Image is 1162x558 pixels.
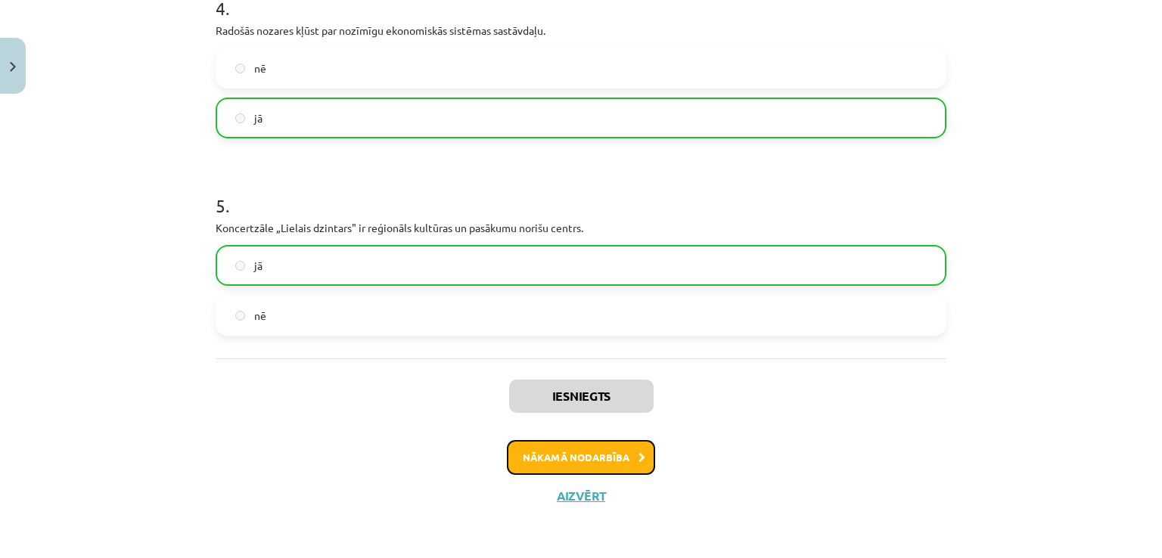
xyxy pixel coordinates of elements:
[235,64,245,73] input: nē
[254,258,263,274] span: jā
[507,440,655,475] button: Nākamā nodarbība
[254,110,263,126] span: jā
[235,261,245,271] input: jā
[216,220,946,236] p: Koncertzāle „Lielais dzintars" ir reģionāls kultūras un pasākumu norišu centrs.
[254,308,266,324] span: nē
[216,23,946,39] p: Radošās nozares kļūst par nozīmīgu ekonomiskās sistēmas sastāvdaļu.
[552,488,610,504] button: Aizvērt
[235,113,245,123] input: jā
[10,62,16,72] img: icon-close-lesson-0947bae3869378f0d4975bcd49f059093ad1ed9edebbc8119c70593378902aed.svg
[509,380,654,413] button: Iesniegts
[235,311,245,321] input: nē
[216,169,946,215] h1: 5 .
[254,60,266,76] span: nē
